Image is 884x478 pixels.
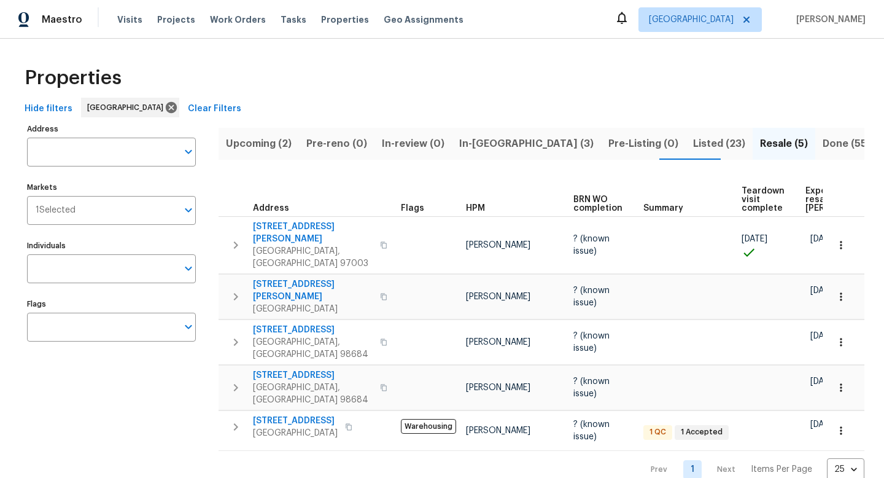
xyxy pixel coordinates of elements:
[573,195,622,213] span: BRN WO completion
[466,338,530,347] span: [PERSON_NAME]
[27,184,196,191] label: Markets
[466,292,530,301] span: [PERSON_NAME]
[649,14,734,26] span: [GEOGRAPHIC_DATA]
[645,427,671,437] span: 1 QC
[401,419,456,434] span: Warehousing
[810,235,836,243] span: [DATE]
[573,377,610,398] span: ? (known issue)
[253,336,373,361] span: [GEOGRAPHIC_DATA], [GEOGRAPHIC_DATA] 98684
[253,221,373,245] span: [STREET_ADDRESS][PERSON_NAME]
[253,369,373,382] span: [STREET_ADDRESS]
[384,14,463,26] span: Geo Assignments
[791,14,866,26] span: [PERSON_NAME]
[751,463,812,476] p: Items Per Page
[210,14,266,26] span: Work Orders
[466,426,530,435] span: [PERSON_NAME]
[25,72,122,84] span: Properties
[27,125,196,133] label: Address
[188,101,241,117] span: Clear Filters
[180,202,197,219] button: Open
[253,303,373,315] span: [GEOGRAPHIC_DATA]
[573,332,610,353] span: ? (known issue)
[117,14,142,26] span: Visits
[253,427,338,439] span: [GEOGRAPHIC_DATA]
[180,143,197,160] button: Open
[321,14,369,26] span: Properties
[253,204,289,213] span: Address
[810,332,836,340] span: [DATE]
[253,245,373,270] span: [GEOGRAPHIC_DATA], [GEOGRAPHIC_DATA] 97003
[805,187,875,213] span: Expected resale [PERSON_NAME]
[253,415,338,427] span: [STREET_ADDRESS]
[693,135,745,152] span: Listed (23)
[573,420,610,441] span: ? (known issue)
[87,101,168,114] span: [GEOGRAPHIC_DATA]
[306,135,367,152] span: Pre-reno (0)
[742,235,767,243] span: [DATE]
[253,382,373,406] span: [GEOGRAPHIC_DATA], [GEOGRAPHIC_DATA] 98684
[810,420,836,429] span: [DATE]
[226,135,292,152] span: Upcoming (2)
[810,286,836,295] span: [DATE]
[253,278,373,303] span: [STREET_ADDRESS][PERSON_NAME]
[810,377,836,386] span: [DATE]
[27,300,196,308] label: Flags
[42,14,82,26] span: Maestro
[466,383,530,392] span: [PERSON_NAME]
[36,205,76,216] span: 1 Selected
[760,135,808,152] span: Resale (5)
[157,14,195,26] span: Projects
[25,101,72,117] span: Hide filters
[466,241,530,249] span: [PERSON_NAME]
[608,135,678,152] span: Pre-Listing (0)
[573,286,610,307] span: ? (known issue)
[180,260,197,277] button: Open
[20,98,77,120] button: Hide filters
[27,242,196,249] label: Individuals
[643,204,683,213] span: Summary
[573,235,610,256] span: ? (known issue)
[81,98,179,117] div: [GEOGRAPHIC_DATA]
[253,324,373,336] span: [STREET_ADDRESS]
[823,135,878,152] span: Done (554)
[281,15,306,24] span: Tasks
[401,204,424,213] span: Flags
[742,187,785,213] span: Teardown visit complete
[676,427,727,437] span: 1 Accepted
[183,98,246,120] button: Clear Filters
[180,318,197,335] button: Open
[466,204,485,213] span: HPM
[459,135,594,152] span: In-[GEOGRAPHIC_DATA] (3)
[382,135,444,152] span: In-review (0)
